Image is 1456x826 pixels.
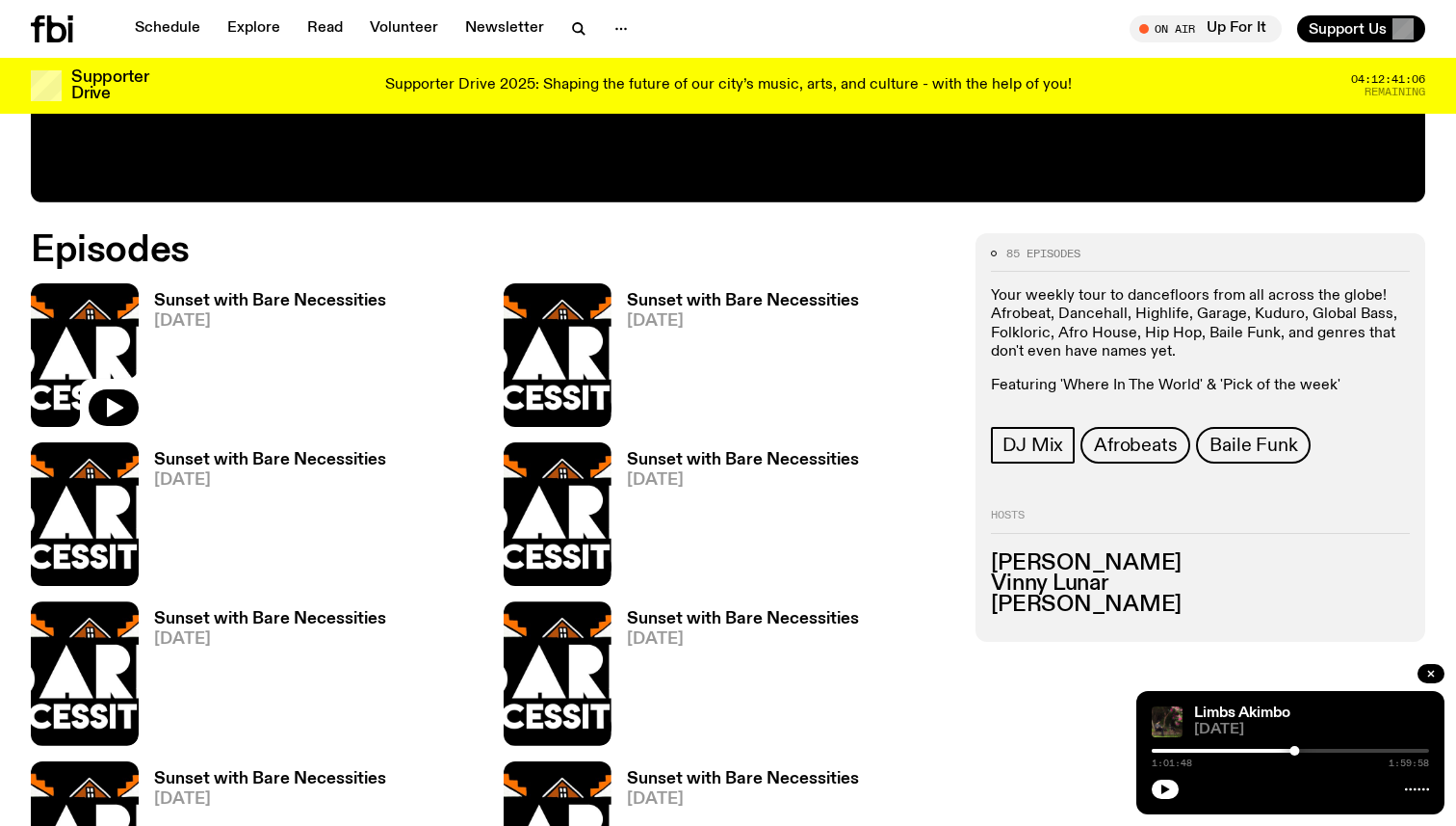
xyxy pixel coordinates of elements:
a: Sunset with Bare Necessities[DATE] [611,452,859,586]
a: Sunset with Bare Necessities[DATE] [139,293,386,427]
span: [DATE] [627,313,859,330]
h3: Sunset with Bare Necessities [627,611,859,627]
h3: Sunset with Bare Necessities [627,452,859,468]
img: Bare Necessities [504,283,611,427]
h3: Vinny Lunar [991,573,1410,595]
h3: Sunset with Bare Necessities [154,611,386,627]
a: Afrobeats [1080,427,1190,464]
span: [DATE] [154,313,386,330]
span: [DATE] [154,791,386,808]
h3: Sunset with Bare Necessities [154,293,386,309]
span: Support Us [1309,20,1387,38]
h3: Sunset with Bare Necessities [154,771,386,787]
a: Read [296,15,354,42]
a: Explore [216,15,292,42]
img: Jackson sits at an outdoor table, legs crossed and gazing at a black and brown dog also sitting a... [1152,706,1183,737]
p: Supporter Drive 2025: Shaping the future of our city’s music, arts, and culture - with the help o... [385,77,1072,94]
img: Bare Necessities [504,442,611,586]
h3: Sunset with Bare Necessities [627,771,859,787]
a: Baile Funk [1196,427,1311,464]
h2: Hosts [991,510,1410,533]
span: Remaining [1365,87,1425,97]
span: [DATE] [154,472,386,489]
p: Your weekly tour to dancefloors from all across the globe! Afrobeat, Dancehall, Highlife, Garage,... [991,287,1410,361]
p: Featuring 'Where In The World' & 'Pick of the week' [991,377,1410,395]
span: [DATE] [1194,723,1429,737]
h3: Sunset with Bare Necessities [627,293,859,309]
h2: Episodes [31,233,952,268]
a: Limbs Akimbo [1194,706,1290,721]
img: Bare Necessities [504,601,611,745]
span: Baile Funk [1209,435,1297,456]
a: Schedule [123,15,212,42]
a: Newsletter [454,15,556,42]
span: [DATE] [154,631,386,648]
h3: [PERSON_NAME] [991,553,1410,574]
span: [DATE] [627,791,859,808]
a: Volunteer [358,15,450,42]
span: [DATE] [627,631,859,648]
img: Bare Necessities [31,283,139,427]
a: Sunset with Bare Necessities[DATE] [611,611,859,745]
span: 1:59:58 [1389,759,1429,768]
img: Bare Necessities [31,601,139,745]
span: 04:12:41:06 [1351,74,1425,85]
span: DJ Mix [1002,435,1063,456]
a: Sunset with Bare Necessities[DATE] [611,293,859,427]
a: Sunset with Bare Necessities[DATE] [139,452,386,586]
button: Support Us [1297,15,1425,42]
a: Sunset with Bare Necessities[DATE] [139,611,386,745]
span: 85 episodes [1006,249,1080,259]
span: 1:01:48 [1152,759,1192,768]
h3: [PERSON_NAME] [991,595,1410,616]
h3: Supporter Drive [71,69,148,102]
button: On AirUp For It [1130,15,1282,42]
h3: Sunset with Bare Necessities [154,452,386,468]
img: Bare Necessities [31,442,139,586]
span: [DATE] [627,472,859,489]
a: DJ Mix [991,427,1075,464]
span: Afrobeats [1094,435,1177,456]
